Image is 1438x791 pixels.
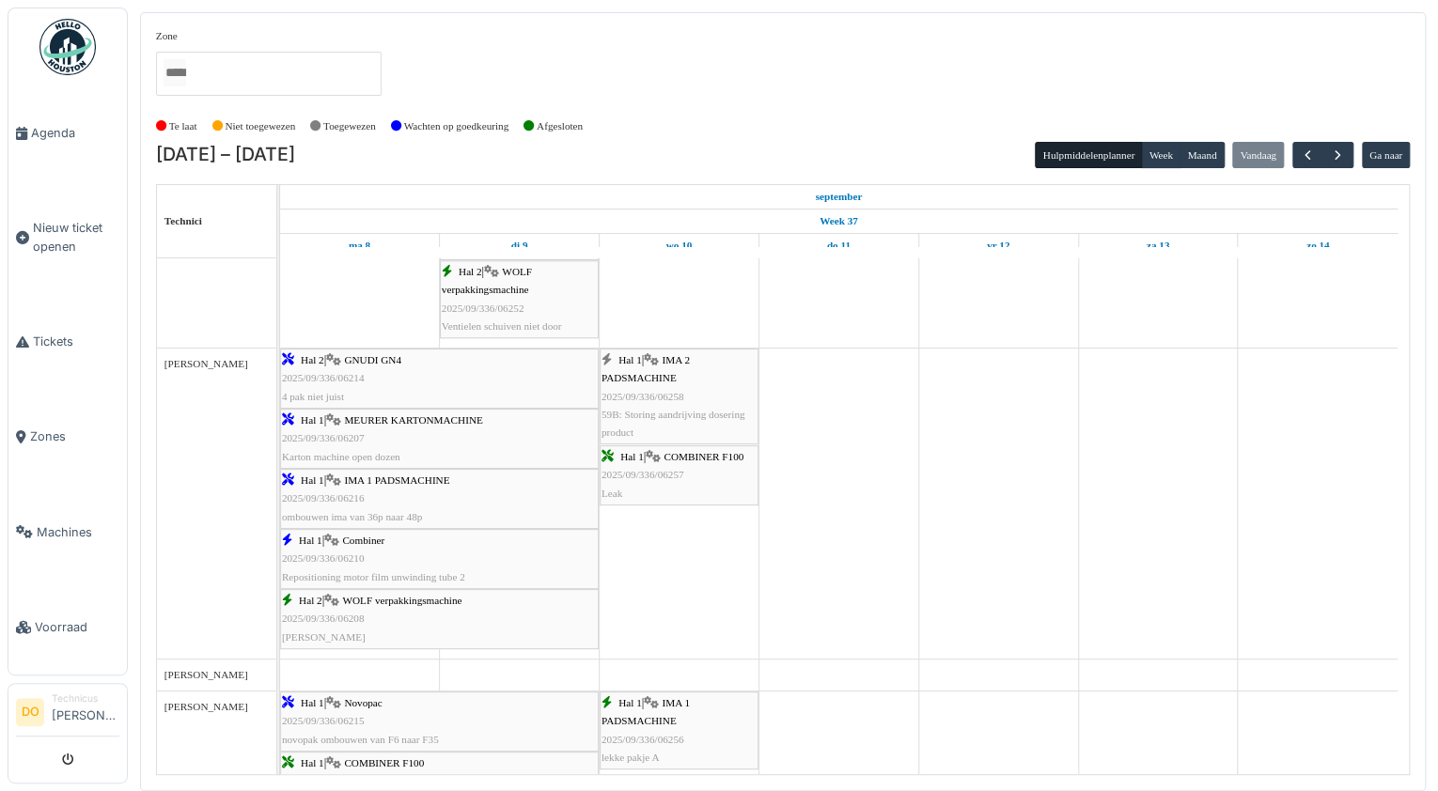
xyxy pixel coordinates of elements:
span: Novopac [344,697,382,708]
span: Hal 1 [301,414,324,426]
a: 13 september 2025 [1142,234,1175,257]
a: Tickets [8,294,127,389]
span: Tickets [33,333,119,350]
span: Voorraad [35,618,119,636]
span: 2025/09/336/06252 [442,302,524,314]
button: Ga naar [1362,142,1411,168]
a: 9 september 2025 [507,234,533,257]
div: | [282,694,597,749]
button: Hulpmiddelenplanner [1035,142,1142,168]
span: Ventielen schuiven niet door [442,320,562,332]
span: Hal 1 [618,354,642,365]
span: [PERSON_NAME] [164,701,248,712]
a: Voorraad [8,580,127,675]
button: Maand [1180,142,1225,168]
span: GNUDI GN4 [344,354,401,365]
h2: [DATE] – [DATE] [156,144,295,166]
span: Hal 2 [301,354,324,365]
div: | [602,694,757,767]
span: 2025/09/336/06208 [282,613,365,624]
div: | [282,351,597,406]
label: Toegewezen [323,118,376,134]
span: [PERSON_NAME] [164,669,248,680]
span: 2025/09/336/06216 [282,492,365,504]
div: | [602,351,757,442]
label: Niet toegewezen [225,118,295,134]
span: IMA 1 PADSMACHINE [344,474,449,486]
span: Hal 2 [299,595,322,606]
div: | [282,411,597,466]
label: Afgesloten [537,118,583,134]
a: Week 37 [815,209,863,233]
label: Te laat [169,118,197,134]
button: Volgende [1322,142,1353,169]
input: Alles [164,59,186,86]
li: [PERSON_NAME] [52,691,119,732]
a: Nieuw ticket openen [8,180,127,294]
span: 4 pak niet juist [282,391,344,402]
a: 12 september 2025 [982,234,1014,257]
span: Zones [30,427,119,445]
button: Week [1141,142,1180,168]
span: Hal 1 [618,697,642,708]
a: 8 september 2025 [344,234,375,257]
span: 2025/09/336/06257 [602,469,684,480]
div: Technicus [52,691,119,706]
a: 8 september 2025 [810,185,867,209]
a: Agenda [8,85,127,180]
a: 14 september 2025 [1302,234,1335,257]
div: | [282,592,597,646]
button: Vandaag [1232,142,1284,168]
span: Nieuw ticket openen [33,219,119,255]
a: Zones [8,389,127,484]
button: Vorige [1292,142,1323,169]
div: | [442,263,597,335]
div: | [602,448,757,503]
span: Agenda [31,124,119,142]
span: Repositioning motor film unwinding tube 2 [282,571,465,582]
span: 59B: Storing aandrijving dosering product [602,409,745,438]
span: ombouwen ima van 36p naar 48p [282,511,422,522]
li: DO [16,698,44,726]
span: MEURER KARTONMACHINE [344,414,482,426]
div: | [282,532,597,586]
img: Badge_color-CXgf-gQk.svg [39,19,96,75]
span: 2025/09/336/06207 [282,432,365,443]
div: | [282,472,597,526]
span: Hal 1 [299,535,322,546]
span: 2025/09/336/06258 [602,391,684,402]
span: 2025/09/336/06214 [282,372,365,383]
span: Combiner [342,535,384,546]
label: Zone [156,28,178,44]
span: Hal 1 [301,697,324,708]
span: Hal 1 [301,757,324,768]
span: COMBINER F100 [344,757,424,768]
span: 2025/09/336/06215 [282,715,365,726]
span: Technici [164,215,202,226]
span: WOLF verpakkingsmachine [342,595,461,606]
a: 11 september 2025 [822,234,855,257]
span: Karton machine open dozen [282,451,400,462]
span: [PERSON_NAME] [282,631,366,643]
span: Hal 1 [620,451,644,462]
span: 2025/09/336/06256 [602,734,684,745]
span: 2025/09/336/06210 [282,552,365,564]
label: Wachten op goedkeuring [404,118,509,134]
span: Machines [37,523,119,541]
span: Leak [602,488,622,499]
span: novopak ombouwen van F6 naar F35 [282,734,439,745]
a: DO Technicus[PERSON_NAME] [16,691,119,737]
span: COMBINER F100 [664,451,743,462]
span: Hal 1 [301,474,324,486]
span: lekke pakje A [602,752,660,763]
a: 10 september 2025 [662,234,697,257]
span: Hal 2 [459,266,482,277]
a: Machines [8,485,127,580]
span: [PERSON_NAME] [164,358,248,369]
